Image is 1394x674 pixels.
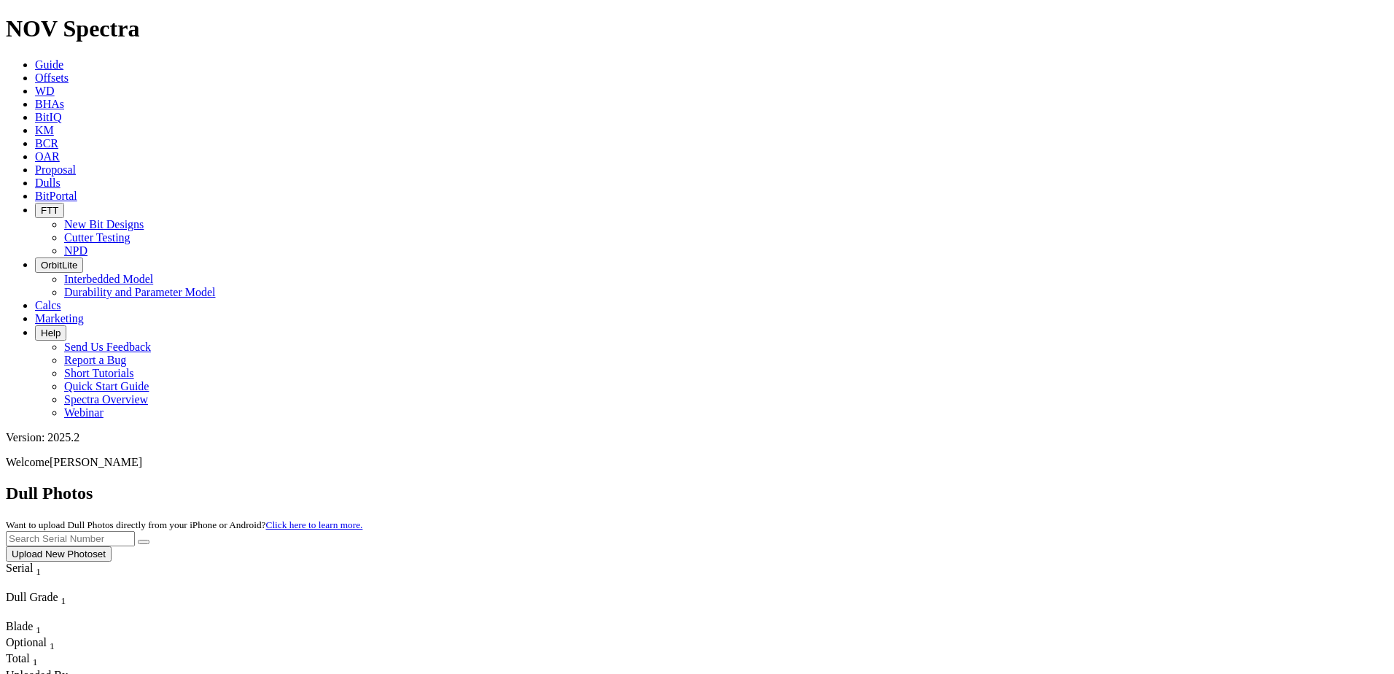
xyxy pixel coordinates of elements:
sub: 1 [36,566,41,577]
a: BCR [35,137,58,150]
a: NPD [64,244,87,257]
div: Sort None [6,636,57,652]
div: Total Sort None [6,652,57,668]
sub: 1 [50,640,55,651]
a: New Bit Designs [64,218,144,231]
a: KM [35,124,54,136]
a: OAR [35,150,60,163]
span: Sort None [50,636,55,648]
span: OrbitLite [41,260,77,271]
a: Report a Bug [64,354,126,366]
a: Guide [35,58,63,71]
sub: 1 [61,595,66,606]
a: WD [35,85,55,97]
button: Help [35,325,66,341]
a: Spectra Overview [64,393,148,406]
p: Welcome [6,456,1388,469]
a: Send Us Feedback [64,341,151,353]
div: Optional Sort None [6,636,57,652]
a: Click here to learn more. [266,519,363,530]
span: Blade [6,620,33,632]
span: Serial [6,562,33,574]
a: Offsets [35,71,69,84]
span: Dull Grade [6,591,58,603]
a: Proposal [35,163,76,176]
button: FTT [35,203,64,218]
sub: 1 [36,624,41,635]
span: Sort None [36,562,41,574]
span: [PERSON_NAME] [50,456,142,468]
span: Total [6,652,30,665]
span: Sort None [61,591,66,603]
span: Sort None [36,620,41,632]
a: BitIQ [35,111,61,123]
small: Want to upload Dull Photos directly from your iPhone or Android? [6,519,362,530]
div: Serial Sort None [6,562,68,578]
span: Sort None [33,652,38,665]
button: OrbitLite [35,257,83,273]
a: BitPortal [35,190,77,202]
span: FTT [41,205,58,216]
div: Sort None [6,652,57,668]
div: Version: 2025.2 [6,431,1388,444]
a: Marketing [35,312,84,325]
input: Search Serial Number [6,531,135,546]
div: Sort None [6,620,57,636]
a: Cutter Testing [64,231,131,244]
span: Optional [6,636,47,648]
a: Short Tutorials [64,367,134,379]
a: Interbedded Model [64,273,153,285]
a: Webinar [64,406,104,419]
div: Sort None [6,562,68,591]
h1: NOV Spectra [6,15,1388,42]
sub: 1 [33,657,38,668]
div: Dull Grade Sort None [6,591,108,607]
a: Quick Start Guide [64,380,149,392]
div: Sort None [6,591,108,620]
a: Calcs [35,299,61,311]
a: Dulls [35,177,61,189]
a: BHAs [35,98,64,110]
span: Help [41,328,61,338]
div: Blade Sort None [6,620,57,636]
button: Upload New Photoset [6,546,112,562]
div: Column Menu [6,578,68,591]
div: Column Menu [6,607,108,620]
a: Durability and Parameter Model [64,286,216,298]
h2: Dull Photos [6,484,1388,503]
